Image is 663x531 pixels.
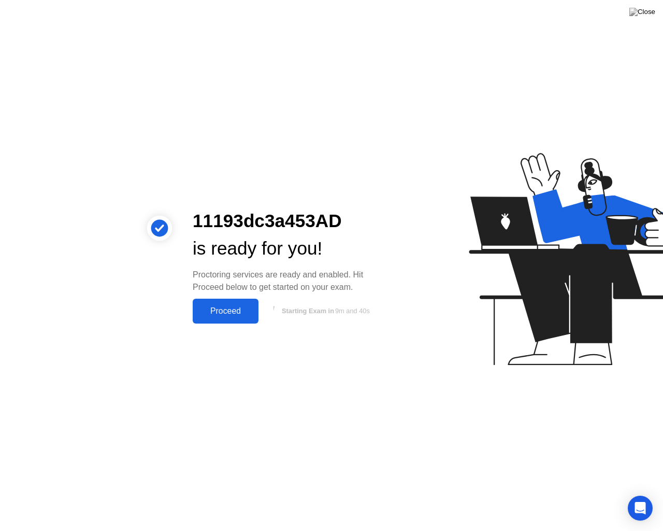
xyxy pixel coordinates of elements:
div: is ready for you! [193,235,385,262]
div: Proceed [196,306,255,316]
button: Proceed [193,299,258,324]
div: Open Intercom Messenger [628,496,653,521]
div: Proctoring services are ready and enabled. Hit Proceed below to get started on your exam. [193,269,385,294]
span: 9m and 40s [335,307,370,315]
div: 11193dc3a453AD [193,207,385,235]
img: Close [629,8,655,16]
button: Starting Exam in9m and 40s [264,301,385,321]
